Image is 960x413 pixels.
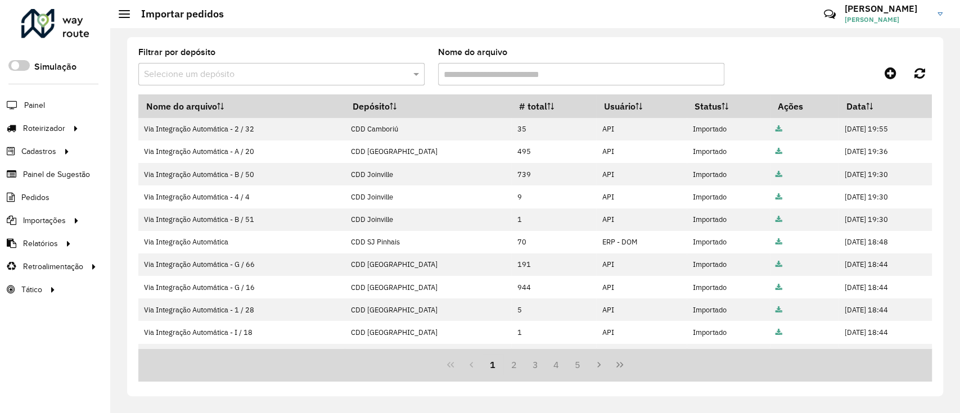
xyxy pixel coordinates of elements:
[511,163,596,185] td: 739
[839,276,932,298] td: [DATE] 18:44
[503,354,525,375] button: 2
[345,298,511,321] td: CDD [GEOGRAPHIC_DATA]
[345,163,511,185] td: CDD Joinville
[839,163,932,185] td: [DATE] 19:30
[776,215,782,224] a: Arquivo completo
[776,124,782,134] a: Arquivo completo
[138,94,345,118] th: Nome do arquivo
[511,298,596,321] td: 5
[546,354,567,375] button: 4
[596,163,687,185] td: API
[839,253,932,276] td: [DATE] 18:44
[687,185,770,208] td: Importado
[776,170,782,179] a: Arquivo completo
[776,328,782,337] a: Arquivo completo
[511,94,596,118] th: # total
[839,94,932,118] th: Data
[21,146,56,157] span: Cadastros
[345,208,511,231] td: CDD Joinville
[138,276,345,298] td: Via Integração Automática - G / 16
[596,298,687,321] td: API
[138,344,345,366] td: Via Integração Automática - H / 17
[23,215,66,226] span: Importações
[438,46,507,59] label: Nome do arquivo
[687,321,770,343] td: Importado
[511,253,596,276] td: 191
[482,354,503,375] button: 1
[511,321,596,343] td: 1
[609,354,630,375] button: Last Page
[345,321,511,343] td: CDD [GEOGRAPHIC_DATA]
[23,238,58,249] span: Relatórios
[776,237,782,247] a: Arquivo completo
[525,354,546,375] button: 3
[138,298,345,321] td: Via Integração Automática - 1 / 28
[845,15,929,25] span: [PERSON_NAME]
[345,253,511,276] td: CDD [GEOGRAPHIC_DATA]
[24,99,45,111] span: Painel
[839,344,932,366] td: [DATE] 18:44
[687,298,770,321] td: Importado
[511,140,596,163] td: 495
[839,298,932,321] td: [DATE] 18:44
[687,208,770,231] td: Importado
[345,231,511,253] td: CDD SJ Pinhais
[687,118,770,140] td: Importado
[511,185,596,208] td: 9
[21,284,42,296] span: Tático
[345,344,511,366] td: CDD [GEOGRAPHIC_DATA]
[138,118,345,140] td: Via Integração Automática - 2 / 32
[596,140,687,163] td: API
[345,94,511,118] th: Depósito
[138,185,345,208] td: Via Integração Automática - 4 / 4
[596,276,687,298] td: API
[138,231,345,253] td: Via Integração Automática
[776,192,782,202] a: Arquivo completo
[23,122,65,134] span: Roteirizador
[138,208,345,231] td: Via Integração Automática - B / 51
[511,208,596,231] td: 1
[839,231,932,253] td: [DATE] 18:48
[839,140,932,163] td: [DATE] 19:36
[34,60,76,74] label: Simulação
[776,147,782,156] a: Arquivo completo
[511,276,596,298] td: 944
[770,94,839,118] th: Ações
[596,118,687,140] td: API
[596,208,687,231] td: API
[596,94,687,118] th: Usuário
[345,140,511,163] td: CDD [GEOGRAPHIC_DATA]
[596,321,687,343] td: API
[687,140,770,163] td: Importado
[687,276,770,298] td: Importado
[138,321,345,343] td: Via Integração Automática - I / 18
[345,185,511,208] td: CDD Joinville
[345,276,511,298] td: CDD [GEOGRAPHIC_DATA]
[588,354,610,375] button: Next Page
[687,231,770,253] td: Importado
[818,2,842,26] a: Contato Rápido
[23,261,83,273] span: Retroalimentação
[130,8,224,20] h2: Importar pedidos
[511,231,596,253] td: 70
[21,192,49,203] span: Pedidos
[687,94,770,118] th: Status
[23,169,90,180] span: Painel de Sugestão
[138,253,345,276] td: Via Integração Automática - G / 66
[845,3,929,14] h3: [PERSON_NAME]
[345,118,511,140] td: CDD Camboriú
[596,231,687,253] td: ERP - DOM
[596,344,687,366] td: API
[776,305,782,315] a: Arquivo completo
[839,321,932,343] td: [DATE] 18:44
[511,344,596,366] td: 4
[687,344,770,366] td: Importado
[687,253,770,276] td: Importado
[138,46,215,59] label: Filtrar por depósito
[511,118,596,140] td: 35
[138,163,345,185] td: Via Integração Automática - B / 50
[839,118,932,140] td: [DATE] 19:55
[776,260,782,269] a: Arquivo completo
[839,208,932,231] td: [DATE] 19:30
[687,163,770,185] td: Importado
